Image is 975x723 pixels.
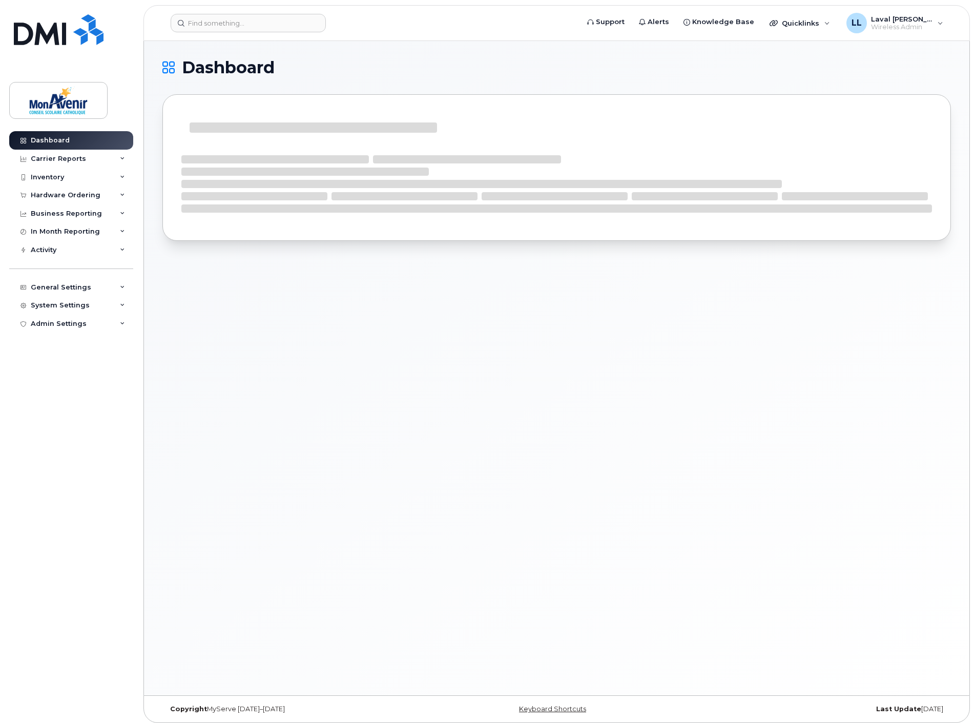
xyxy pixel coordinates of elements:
div: MyServe [DATE]–[DATE] [162,705,425,713]
strong: Last Update [876,705,921,713]
strong: Copyright [170,705,207,713]
div: [DATE] [688,705,951,713]
a: Keyboard Shortcuts [519,705,586,713]
span: Dashboard [182,60,275,75]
